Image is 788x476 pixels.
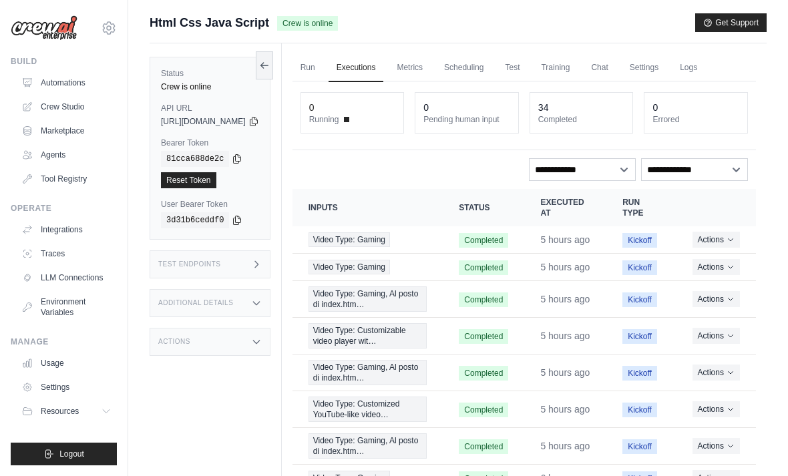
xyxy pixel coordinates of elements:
[497,54,528,82] a: Test
[459,260,508,275] span: Completed
[622,292,657,307] span: Kickoff
[540,234,590,245] time: September 2, 2025 at 16:57 CEST
[329,54,384,82] a: Executions
[309,360,427,385] a: View execution details for Video Type
[292,54,323,82] a: Run
[309,114,339,125] span: Running
[11,336,117,347] div: Manage
[652,114,739,125] dt: Errored
[158,260,221,268] h3: Test Endpoints
[309,232,427,247] a: View execution details for Video Type
[11,203,117,214] div: Operate
[459,233,508,248] span: Completed
[11,56,117,67] div: Build
[161,151,229,167] code: 81cca688de2c
[540,367,590,378] time: September 2, 2025 at 16:24 CEST
[693,232,740,248] button: Actions for execution
[695,13,767,32] button: Get Support
[16,291,117,323] a: Environment Variables
[16,377,117,398] a: Settings
[16,401,117,422] button: Resources
[606,189,676,226] th: Run Type
[150,13,269,32] span: Html Css Java Script
[622,260,657,275] span: Kickoff
[309,286,427,312] span: Video Type: Gaming, Al posto di index.htm…
[16,219,117,240] a: Integrations
[540,330,590,341] time: September 2, 2025 at 16:26 CEST
[16,243,117,264] a: Traces
[309,323,427,348] span: Video Type: Customizable video player wit…
[309,260,390,274] span: Video Type: Gaming
[309,360,427,385] span: Video Type: Gaming, Al posto di index.htm…
[16,352,117,374] a: Usage
[622,54,666,82] a: Settings
[459,439,508,454] span: Completed
[161,138,259,148] label: Bearer Token
[540,262,590,272] time: September 2, 2025 at 16:55 CEST
[459,329,508,344] span: Completed
[540,294,590,304] time: September 2, 2025 at 16:32 CEST
[161,81,259,92] div: Crew is online
[693,259,740,275] button: Actions for execution
[693,438,740,454] button: Actions for execution
[161,212,229,228] code: 3d31b6ceddf0
[16,168,117,190] a: Tool Registry
[693,291,740,307] button: Actions for execution
[583,54,616,82] a: Chat
[389,54,431,82] a: Metrics
[16,96,117,117] a: Crew Studio
[309,433,427,459] span: Video Type: Gaming, Al posto di index.htm…
[309,397,427,422] a: View execution details for Video Type
[309,397,427,422] span: Video Type: Customized YouTube-like video…
[540,404,590,415] time: September 2, 2025 at 16:22 CEST
[161,172,216,188] a: Reset Token
[309,260,427,274] a: View execution details for Video Type
[622,439,657,454] span: Kickoff
[423,114,510,125] dt: Pending human input
[538,101,549,114] div: 34
[16,120,117,142] a: Marketplace
[161,103,259,113] label: API URL
[41,406,79,417] span: Resources
[158,338,190,346] h3: Actions
[622,366,657,381] span: Kickoff
[309,323,427,348] a: View execution details for Video Type
[459,366,508,381] span: Completed
[693,365,740,381] button: Actions for execution
[309,433,427,459] a: View execution details for Video Type
[459,292,508,307] span: Completed
[277,16,338,31] span: Crew is online
[622,403,657,417] span: Kickoff
[524,189,606,226] th: Executed at
[11,443,117,465] button: Logout
[693,328,740,344] button: Actions for execution
[11,15,77,41] img: Logo
[16,72,117,93] a: Automations
[309,232,390,247] span: Video Type: Gaming
[158,299,233,307] h3: Additional Details
[59,449,84,459] span: Logout
[161,199,259,210] label: User Bearer Token
[309,101,315,114] div: 0
[538,114,625,125] dt: Completed
[423,101,429,114] div: 0
[16,144,117,166] a: Agents
[622,233,657,248] span: Kickoff
[693,401,740,417] button: Actions for execution
[652,101,658,114] div: 0
[459,403,508,417] span: Completed
[161,116,246,127] span: [URL][DOMAIN_NAME]
[292,189,443,226] th: Inputs
[443,189,524,226] th: Status
[622,329,657,344] span: Kickoff
[16,267,117,288] a: LLM Connections
[309,286,427,312] a: View execution details for Video Type
[540,441,590,451] time: September 2, 2025 at 16:15 CEST
[533,54,578,82] a: Training
[436,54,491,82] a: Scheduling
[672,54,705,82] a: Logs
[161,68,259,79] label: Status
